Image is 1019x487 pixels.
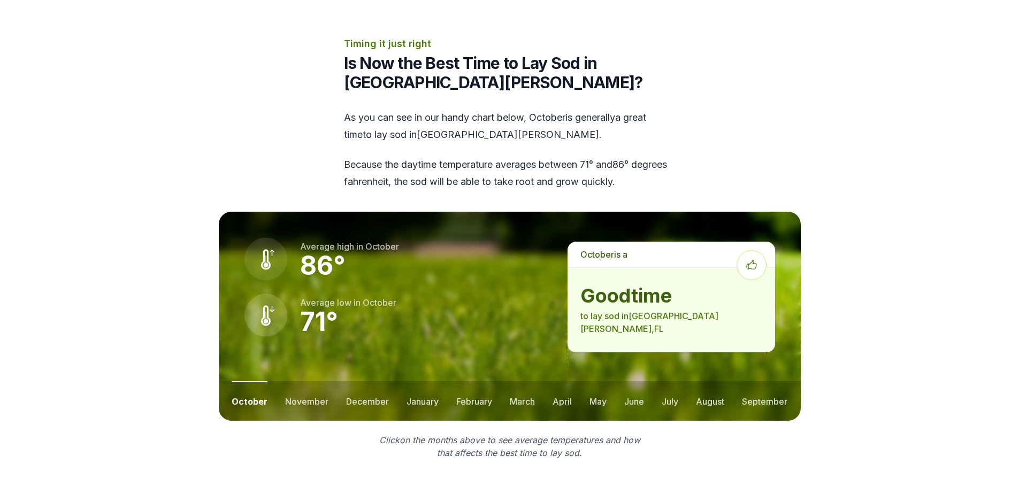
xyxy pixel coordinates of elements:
[624,381,644,421] button: june
[344,53,676,92] h2: Is Now the Best Time to Lay Sod in [GEOGRAPHIC_DATA][PERSON_NAME]?
[580,249,614,260] span: october
[373,434,647,459] p: Click on the months above to see average temperatures and how that affects the best time to lay sod.
[553,381,572,421] button: april
[344,156,676,190] p: Because the daytime temperature averages between 71 ° and 86 ° degrees fahrenheit, the sod will b...
[344,36,676,51] p: Timing it just right
[580,285,762,306] strong: good time
[300,296,396,309] p: Average low in
[232,381,267,421] button: october
[662,381,678,421] button: july
[568,242,775,267] p: is a
[456,381,492,421] button: february
[363,297,396,308] span: october
[300,306,338,337] strong: 71 °
[742,381,787,421] button: september
[696,381,724,421] button: august
[346,381,389,421] button: december
[529,112,565,123] span: october
[580,310,762,335] p: to lay sod in [GEOGRAPHIC_DATA][PERSON_NAME] , FL
[365,241,399,252] span: october
[285,381,328,421] button: november
[300,250,346,281] strong: 86 °
[510,381,535,421] button: march
[344,109,676,190] div: As you can see in our handy chart below, is generally a great time to lay sod in [GEOGRAPHIC_DATA...
[300,240,399,253] p: Average high in
[589,381,607,421] button: may
[407,381,439,421] button: january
